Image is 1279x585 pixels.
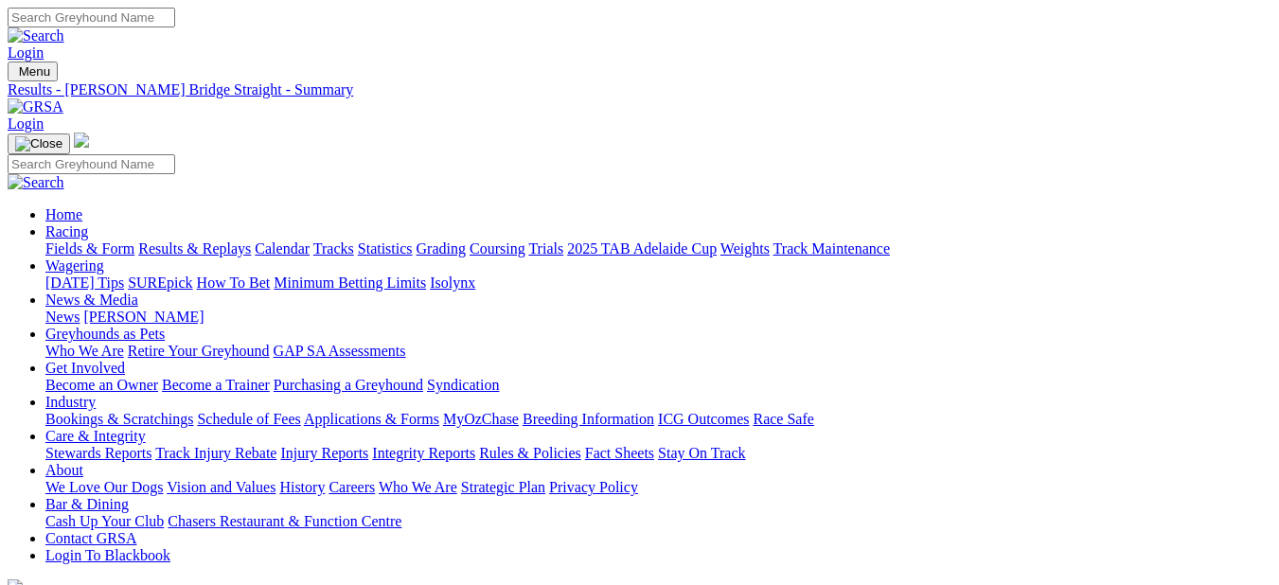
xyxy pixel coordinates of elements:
[45,513,164,529] a: Cash Up Your Club
[279,479,325,495] a: History
[162,377,270,393] a: Become a Trainer
[255,240,310,257] a: Calendar
[313,240,354,257] a: Tracks
[45,275,124,291] a: [DATE] Tips
[155,445,276,461] a: Track Injury Rebate
[45,496,129,512] a: Bar & Dining
[443,411,519,427] a: MyOzChase
[45,326,165,342] a: Greyhounds as Pets
[658,411,749,427] a: ICG Outcomes
[45,547,170,563] a: Login To Blackbook
[8,98,63,115] img: GRSA
[461,479,545,495] a: Strategic Plan
[128,343,270,359] a: Retire Your Greyhound
[658,445,745,461] a: Stay On Track
[45,479,1271,496] div: About
[528,240,563,257] a: Trials
[479,445,581,461] a: Rules & Policies
[45,309,80,325] a: News
[45,257,104,274] a: Wagering
[585,445,654,461] a: Fact Sheets
[197,411,300,427] a: Schedule of Fees
[45,479,163,495] a: We Love Our Dogs
[470,240,525,257] a: Coursing
[45,445,151,461] a: Stewards Reports
[45,223,88,239] a: Racing
[45,394,96,410] a: Industry
[523,411,654,427] a: Breeding Information
[430,275,475,291] a: Isolynx
[83,309,204,325] a: [PERSON_NAME]
[8,44,44,61] a: Login
[304,411,439,427] a: Applications & Forms
[45,275,1271,292] div: Wagering
[45,360,125,376] a: Get Involved
[45,292,138,308] a: News & Media
[45,530,136,546] a: Contact GRSA
[773,240,890,257] a: Track Maintenance
[567,240,717,257] a: 2025 TAB Adelaide Cup
[274,275,426,291] a: Minimum Betting Limits
[45,240,1271,257] div: Racing
[45,309,1271,326] div: News & Media
[45,343,1271,360] div: Greyhounds as Pets
[8,133,70,154] button: Toggle navigation
[417,240,466,257] a: Grading
[274,377,423,393] a: Purchasing a Greyhound
[8,62,58,81] button: Toggle navigation
[8,154,175,174] input: Search
[45,462,83,478] a: About
[8,27,64,44] img: Search
[45,411,1271,428] div: Industry
[8,8,175,27] input: Search
[372,445,475,461] a: Integrity Reports
[753,411,813,427] a: Race Safe
[45,377,158,393] a: Become an Owner
[8,174,64,191] img: Search
[280,445,368,461] a: Injury Reports
[720,240,770,257] a: Weights
[329,479,375,495] a: Careers
[45,445,1271,462] div: Care & Integrity
[19,64,50,79] span: Menu
[45,428,146,444] a: Care & Integrity
[15,136,62,151] img: Close
[427,377,499,393] a: Syndication
[74,133,89,148] img: logo-grsa-white.png
[197,275,271,291] a: How To Bet
[45,343,124,359] a: Who We Are
[8,115,44,132] a: Login
[45,411,193,427] a: Bookings & Scratchings
[128,275,192,291] a: SUREpick
[358,240,413,257] a: Statistics
[138,240,251,257] a: Results & Replays
[45,513,1271,530] div: Bar & Dining
[167,479,275,495] a: Vision and Values
[549,479,638,495] a: Privacy Policy
[274,343,406,359] a: GAP SA Assessments
[45,240,134,257] a: Fields & Form
[45,377,1271,394] div: Get Involved
[8,81,1271,98] a: Results - [PERSON_NAME] Bridge Straight - Summary
[45,206,82,222] a: Home
[168,513,401,529] a: Chasers Restaurant & Function Centre
[379,479,457,495] a: Who We Are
